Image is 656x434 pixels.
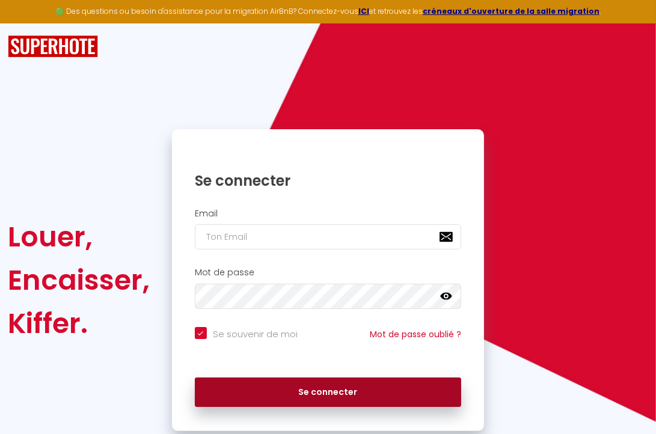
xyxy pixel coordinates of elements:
button: Ouvrir le widget de chat LiveChat [10,5,46,41]
a: créneaux d'ouverture de la salle migration [423,6,599,16]
input: Ton Email [195,224,461,249]
a: ICI [358,6,369,16]
h1: Se connecter [195,171,461,190]
button: Se connecter [195,377,461,408]
h2: Email [195,209,461,219]
div: Encaisser, [8,258,150,302]
a: Mot de passe oublié ? [370,328,461,340]
div: Louer, [8,215,150,258]
h2: Mot de passe [195,267,461,278]
div: Kiffer. [8,302,150,345]
img: SuperHote logo [8,35,98,58]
